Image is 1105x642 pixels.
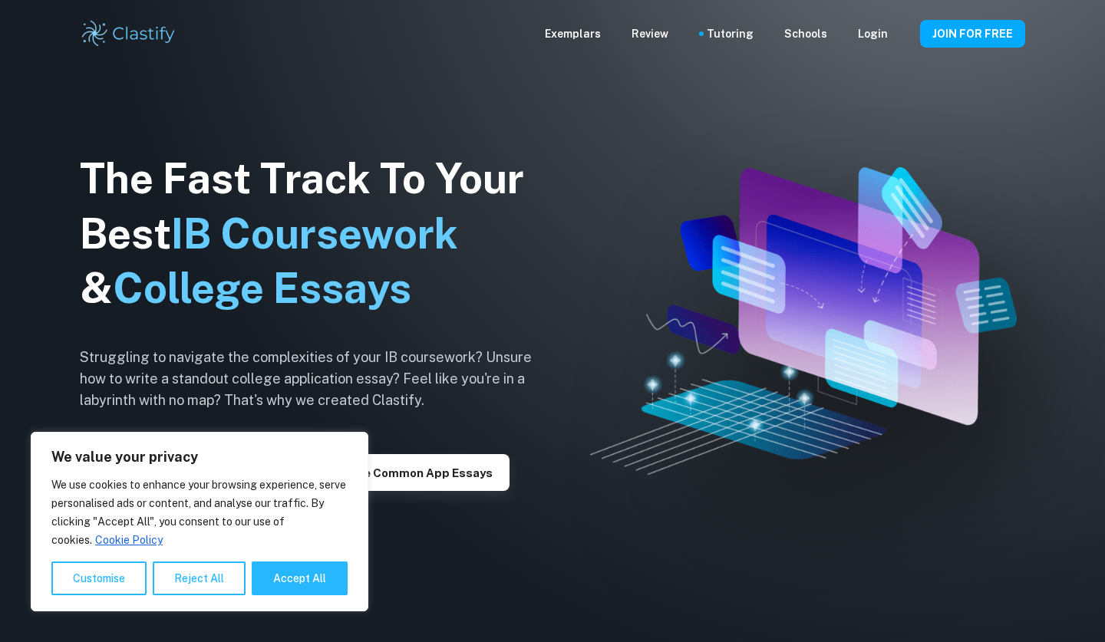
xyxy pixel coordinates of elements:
[51,561,147,595] button: Customise
[94,533,163,547] a: Cookie Policy
[707,25,754,42] a: Tutoring
[632,25,668,42] p: Review
[51,476,348,549] p: We use cookies to enhance your browsing experience, serve personalised ads or content, and analys...
[252,561,348,595] button: Accept All
[784,25,827,42] a: Schools
[80,151,556,317] h1: The Fast Track To Your Best &
[80,347,556,411] h6: Struggling to navigate the complexities of your IB coursework? Unsure how to write a standout col...
[545,25,601,42] p: Exemplars
[920,20,1025,48] button: JOIN FOR FREE
[858,25,888,42] a: Login
[51,448,348,466] p: We value your privacy
[80,18,177,49] img: Clastify logo
[153,561,246,595] button: Reject All
[171,209,458,258] span: IB Coursework
[31,432,368,611] div: We value your privacy
[590,167,1017,476] img: Clastify hero
[309,454,510,491] button: Explore Common App essays
[113,264,411,312] span: College Essays
[309,465,510,479] a: Explore Common App essays
[900,30,908,38] button: Help and Feedback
